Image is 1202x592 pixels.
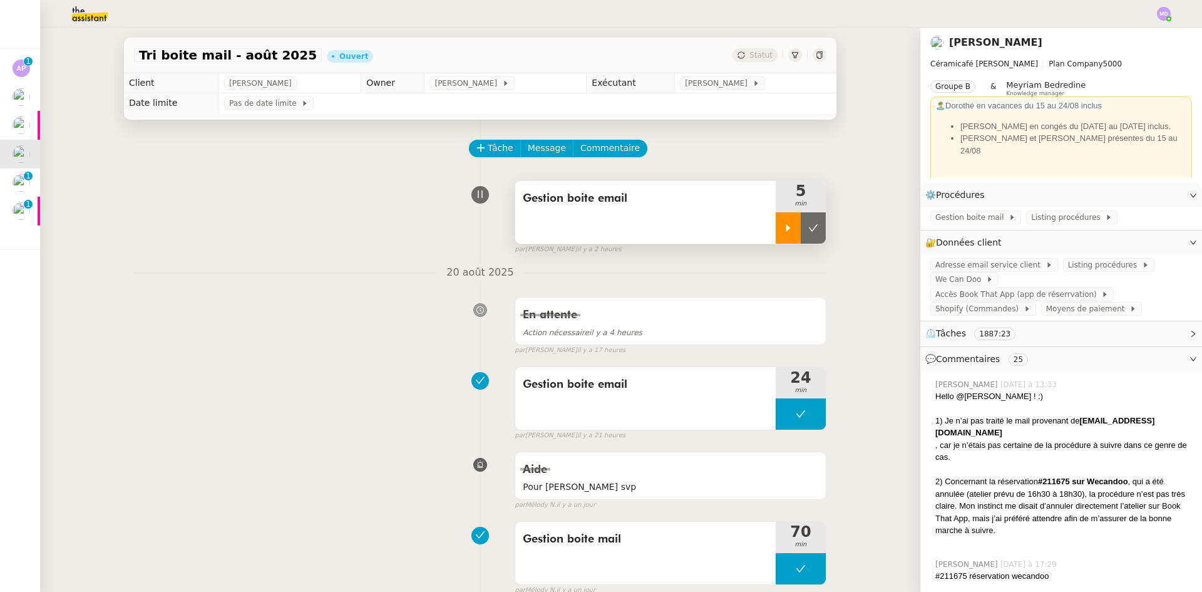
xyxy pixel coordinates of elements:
span: Plan Company [1049,60,1102,68]
span: min [776,385,826,396]
span: 🏝️Dorothé en vacances du 15 au 24/08 inclus [935,101,1102,110]
span: 24 [776,370,826,385]
span: En attente [523,309,577,321]
span: Tri boite mail - août 2025 [139,49,317,61]
img: users%2FHIWaaSoTa5U8ssS5t403NQMyZZE3%2Favatar%2Fa4be050e-05fa-4f28-bbe7-e7e8e4788720 [13,202,30,220]
strong: #211675 sur Wecandoo [1038,477,1128,486]
span: 💬 [925,354,1033,364]
span: Accès Book That App (app de réserrvation) [935,288,1101,301]
span: Pour [PERSON_NAME] svp [523,480,818,494]
div: Hello @[PERSON_NAME] ! :) [935,390,1192,403]
span: par [515,244,525,255]
span: Gestion boite mail [523,530,768,549]
img: svg [13,60,30,77]
div: 💬Commentaires 25 [920,347,1202,371]
div: #211675 réservation wecandoo [935,570,1192,583]
span: Listing procédures [1031,211,1105,224]
nz-badge-sup: 1 [24,57,33,66]
div: 🔐Données client [920,231,1202,255]
span: Commentaires [936,354,1000,364]
span: Statut [749,51,773,60]
span: 70 [776,524,826,539]
nz-badge-sup: 1 [24,200,33,209]
img: svg [1157,7,1171,21]
span: il y a 4 heures [523,328,642,337]
div: ⏲️Tâches 1887:23 [920,321,1202,346]
img: users%2F9mvJqJUvllffspLsQzytnd0Nt4c2%2Favatar%2F82da88e3-d90d-4e39-b37d-dcb7941179ae [13,145,30,163]
div: Ouvert [339,53,368,60]
span: il y a 2 heures [577,244,622,255]
span: par [515,345,525,356]
span: Pas de date limite [229,97,301,110]
span: 20 août 2025 [436,264,523,281]
span: il y a 21 heures [577,430,625,441]
p: 1 [26,172,31,183]
nz-tag: 25 [1009,353,1028,366]
img: users%2FrssbVgR8pSYriYNmUDKzQX9syo02%2Favatar%2Fb215b948-7ecd-4adc-935c-e0e4aeaee93e [13,174,30,192]
small: [PERSON_NAME] [515,430,625,441]
span: il y a un jour [557,500,595,511]
span: Gestion boite email [523,189,768,208]
span: Message [528,141,566,155]
li: [PERSON_NAME] et [PERSON_NAME] présentes du 15 au 24/08 [960,132,1187,157]
span: Données client [936,237,1002,247]
span: Aide [523,464,547,475]
span: 5 [776,184,826,199]
p: 1 [26,200,31,211]
span: min [776,539,826,550]
td: Client [124,73,219,93]
span: Procédures [936,190,985,200]
span: [DATE] à 17:29 [1000,559,1059,570]
span: Meyriam Bedredine [1006,80,1086,90]
span: [PERSON_NAME] [229,77,292,90]
span: min [776,199,826,209]
span: Action nécessaire [523,328,589,337]
img: users%2F9mvJqJUvllffspLsQzytnd0Nt4c2%2Favatar%2F82da88e3-d90d-4e39-b37d-dcb7941179ae [930,36,944,49]
span: Céramicafé [PERSON_NAME] [930,60,1038,68]
td: Date limite [124,93,219,113]
td: Exécutant [587,73,675,93]
span: il y a 17 heures [577,345,625,356]
span: 🔐 [925,236,1007,250]
span: Commentaire [580,141,640,155]
a: [PERSON_NAME] [949,36,1042,48]
span: Gestion boite email [523,375,768,394]
span: We Can Doo [935,273,986,286]
button: Message [520,140,573,157]
small: [PERSON_NAME] [515,345,625,356]
td: Owner [361,73,424,93]
li: [PERSON_NAME] en congés du [DATE] au [DATE] inclus. [960,120,1187,133]
span: & [990,80,996,96]
button: Tâche [469,140,521,157]
span: par [515,500,525,511]
div: ⚙️Procédures [920,183,1202,207]
span: par [515,430,525,441]
span: [DATE] à 13:33 [1000,379,1059,390]
span: ⏲️ [925,328,1026,338]
span: ⚙️ [925,188,990,202]
nz-tag: 1887:23 [974,328,1015,340]
span: [PERSON_NAME] [935,379,1000,390]
img: users%2F9mvJqJUvllffspLsQzytnd0Nt4c2%2Favatar%2F82da88e3-d90d-4e39-b37d-dcb7941179ae [13,88,30,106]
span: Shopify (Commandes) [935,303,1024,315]
small: [PERSON_NAME] [515,244,621,255]
nz-tag: Groupe B [930,80,975,93]
span: [PERSON_NAME] [685,77,752,90]
app-user-label: Knowledge manager [1006,80,1086,96]
div: 2) Concernant la réservation , qui a été annulée (atelier prévu de 16h30 à 18h30), la procédure n... [935,475,1192,537]
span: Moyens de paiement [1046,303,1129,315]
button: Commentaire [573,140,647,157]
span: [PERSON_NAME] [434,77,501,90]
img: users%2FDBF5gIzOT6MfpzgDQC7eMkIK8iA3%2Favatar%2Fd943ca6c-06ba-4e73-906b-d60e05e423d3 [13,117,30,134]
span: Tâche [488,141,513,155]
div: Adresse share : - [935,177,1187,226]
small: Mélody N. [515,500,595,511]
nz-badge-sup: 1 [24,172,33,180]
span: Gestion boite mail [935,211,1009,224]
span: 5000 [1103,60,1122,68]
span: Tâches [936,328,966,338]
span: Adresse email service client [935,259,1045,271]
div: 1) Je n’ai pas traité le mail provenant de [935,415,1192,439]
span: [PERSON_NAME] [935,559,1000,570]
span: Listing procédures [1068,259,1142,271]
